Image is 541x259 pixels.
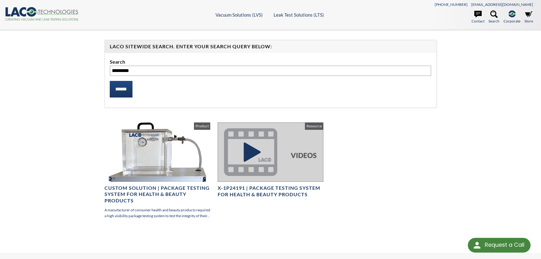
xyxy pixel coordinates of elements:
[472,10,484,24] a: Contact
[105,185,210,204] h4: Custom Solution | Package Testing System for Health & Beauty Products
[194,122,210,130] span: Product
[435,2,468,7] a: [PHONE_NUMBER]
[305,122,323,130] span: Resource
[524,10,533,24] a: Store
[471,2,533,7] a: [EMAIL_ADDRESS][DOMAIN_NAME]
[110,58,431,66] label: Search
[274,12,324,18] a: Leak Test Solutions (LTS)
[110,43,431,50] h4: LACO Sitewide Search. Enter your Search Query Below:
[485,238,524,252] div: Request a Call
[488,10,500,24] a: Search
[472,240,482,250] img: round button
[218,185,323,198] h4: X-1P24191 | Package Testing System for Health & Beauty Products
[215,12,263,18] a: Vacuum Solutions (LVS)
[468,238,531,253] div: Request a Call
[503,18,520,24] span: Corporate
[105,207,210,219] p: A manufacturer of consumer health and beauty products required a high visibility package testing ...
[218,122,323,198] a: X-1P24191 | Package Testing System for Health & Beauty Products Resource
[105,122,210,219] a: Custom Solution | Package Testing System for Health & Beauty Products A manufacturer of consumer ...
